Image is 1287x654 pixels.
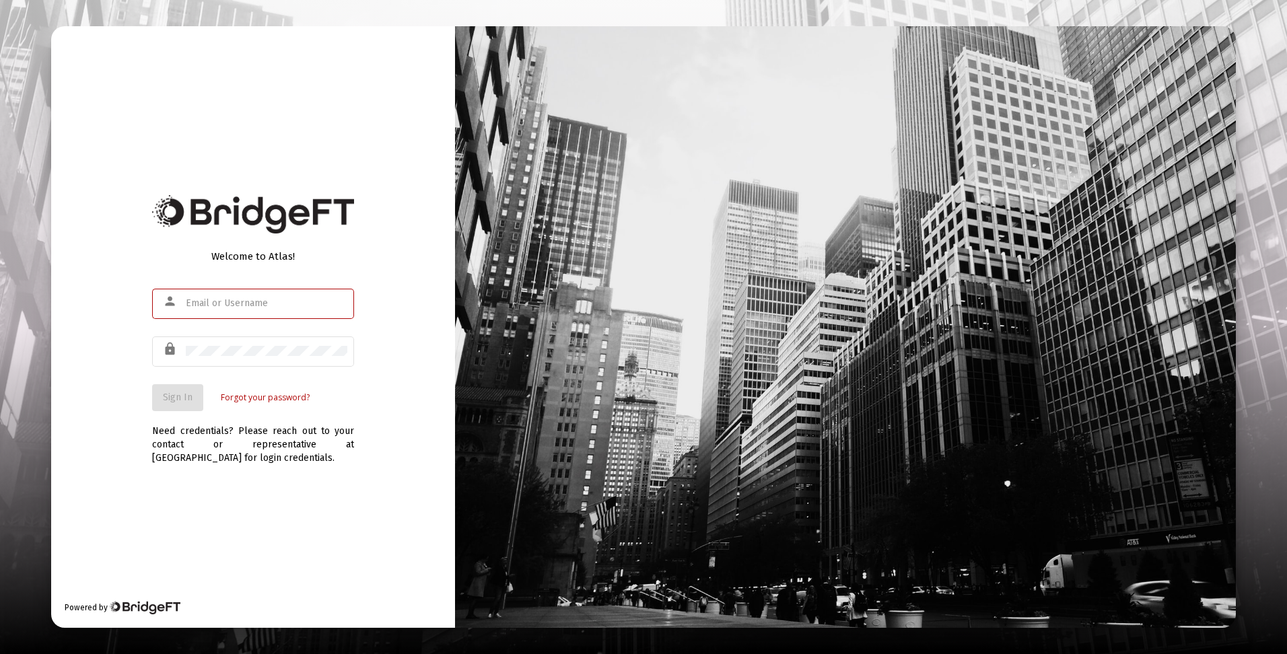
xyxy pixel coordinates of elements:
[163,341,179,357] mat-icon: lock
[221,391,310,404] a: Forgot your password?
[152,384,203,411] button: Sign In
[163,293,179,310] mat-icon: person
[163,392,193,403] span: Sign In
[152,195,354,233] img: Bridge Financial Technology Logo
[109,601,180,614] img: Bridge Financial Technology Logo
[152,250,354,263] div: Welcome to Atlas!
[152,411,354,465] div: Need credentials? Please reach out to your contact or representative at [GEOGRAPHIC_DATA] for log...
[65,601,180,614] div: Powered by
[186,298,347,309] input: Email or Username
